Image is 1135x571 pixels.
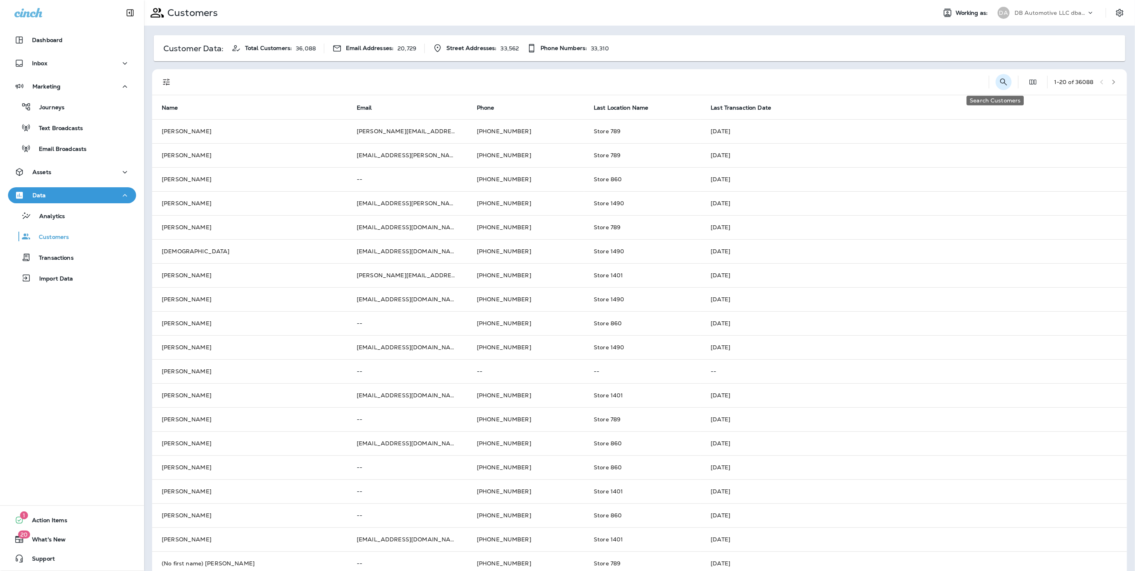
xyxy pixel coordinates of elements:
[347,239,467,263] td: [EMAIL_ADDRESS][DOMAIN_NAME]
[152,503,347,527] td: [PERSON_NAME]
[32,37,62,43] p: Dashboard
[8,207,136,224] button: Analytics
[32,83,60,90] p: Marketing
[467,167,584,191] td: [PHONE_NUMBER]
[594,392,623,399] span: Store 1401
[1014,10,1087,16] p: DB Automotive LLC dba Grease Monkey
[594,368,691,375] p: --
[347,263,467,287] td: [PERSON_NAME][EMAIL_ADDRESS][PERSON_NAME][DOMAIN_NAME]
[347,335,467,359] td: [EMAIL_ADDRESS][DOMAIN_NAME]
[152,431,347,455] td: [PERSON_NAME]
[357,416,458,423] p: --
[594,104,649,111] span: Last Location Name
[347,287,467,311] td: [EMAIL_ADDRESS][DOMAIN_NAME]
[594,512,622,519] span: Store 860
[701,383,1127,407] td: [DATE]
[594,320,622,327] span: Store 860
[8,187,136,203] button: Data
[152,311,347,335] td: [PERSON_NAME]
[594,536,623,543] span: Store 1401
[467,335,584,359] td: [PHONE_NUMBER]
[594,128,621,135] span: Store 789
[152,527,347,551] td: [PERSON_NAME]
[594,152,621,159] span: Store 789
[347,383,467,407] td: [EMAIL_ADDRESS][DOMAIN_NAME]
[701,503,1127,527] td: [DATE]
[594,488,623,495] span: Store 1401
[31,275,73,283] p: Import Data
[31,104,64,112] p: Journeys
[152,119,347,143] td: [PERSON_NAME]
[467,191,584,215] td: [PHONE_NUMBER]
[20,511,28,519] span: 1
[8,55,136,71] button: Inbox
[162,104,178,111] span: Name
[594,344,624,351] span: Store 1490
[967,96,1024,105] div: Search Customers
[31,254,74,262] p: Transactions
[956,10,990,16] span: Working as:
[8,164,136,180] button: Assets
[594,248,624,255] span: Store 1490
[594,200,624,207] span: Store 1490
[8,270,136,287] button: Import Data
[501,45,519,52] p: 33,562
[711,104,771,111] span: Last Transaction Date
[163,45,223,52] p: Customer Data:
[467,527,584,551] td: [PHONE_NUMBER]
[357,368,458,375] p: --
[8,78,136,94] button: Marketing
[701,215,1127,239] td: [DATE]
[119,5,141,21] button: Collapse Sidebar
[152,287,347,311] td: [PERSON_NAME]
[467,143,584,167] td: [PHONE_NUMBER]
[152,263,347,287] td: [PERSON_NAME]
[701,335,1127,359] td: [DATE]
[152,359,347,383] td: [PERSON_NAME]
[8,228,136,245] button: Customers
[347,215,467,239] td: [EMAIL_ADDRESS][DOMAIN_NAME]
[245,45,292,52] span: Total Customers:
[701,119,1127,143] td: [DATE]
[701,263,1127,287] td: [DATE]
[357,104,382,111] span: Email
[347,527,467,551] td: [EMAIL_ADDRESS][DOMAIN_NAME]
[467,479,584,503] td: [PHONE_NUMBER]
[594,104,659,111] span: Last Location Name
[594,224,621,231] span: Store 789
[711,368,1117,375] p: --
[357,512,458,519] p: --
[8,531,136,547] button: 20What's New
[594,272,623,279] span: Store 1401
[467,263,584,287] td: [PHONE_NUMBER]
[1025,74,1041,90] button: Edit Fields
[24,517,67,527] span: Action Items
[701,239,1127,263] td: [DATE]
[701,311,1127,335] td: [DATE]
[701,287,1127,311] td: [DATE]
[32,192,46,198] p: Data
[1113,6,1127,20] button: Settings
[152,215,347,239] td: [PERSON_NAME]
[347,143,467,167] td: [EMAIL_ADDRESS][PERSON_NAME][DOMAIN_NAME]
[467,455,584,479] td: [PHONE_NUMBER]
[164,7,218,19] p: Customers
[701,479,1127,503] td: [DATE]
[31,146,86,153] p: Email Broadcasts
[24,536,66,546] span: What's New
[594,296,624,303] span: Store 1490
[477,104,494,111] span: Phone
[152,167,347,191] td: [PERSON_NAME]
[152,407,347,431] td: [PERSON_NAME]
[701,455,1127,479] td: [DATE]
[152,191,347,215] td: [PERSON_NAME]
[32,169,51,175] p: Assets
[446,45,496,52] span: Street Addresses:
[357,560,458,567] p: --
[31,234,69,241] p: Customers
[31,125,83,132] p: Text Broadcasts
[594,560,621,567] span: Store 789
[152,479,347,503] td: [PERSON_NAME]
[701,431,1127,455] td: [DATE]
[357,320,458,327] p: --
